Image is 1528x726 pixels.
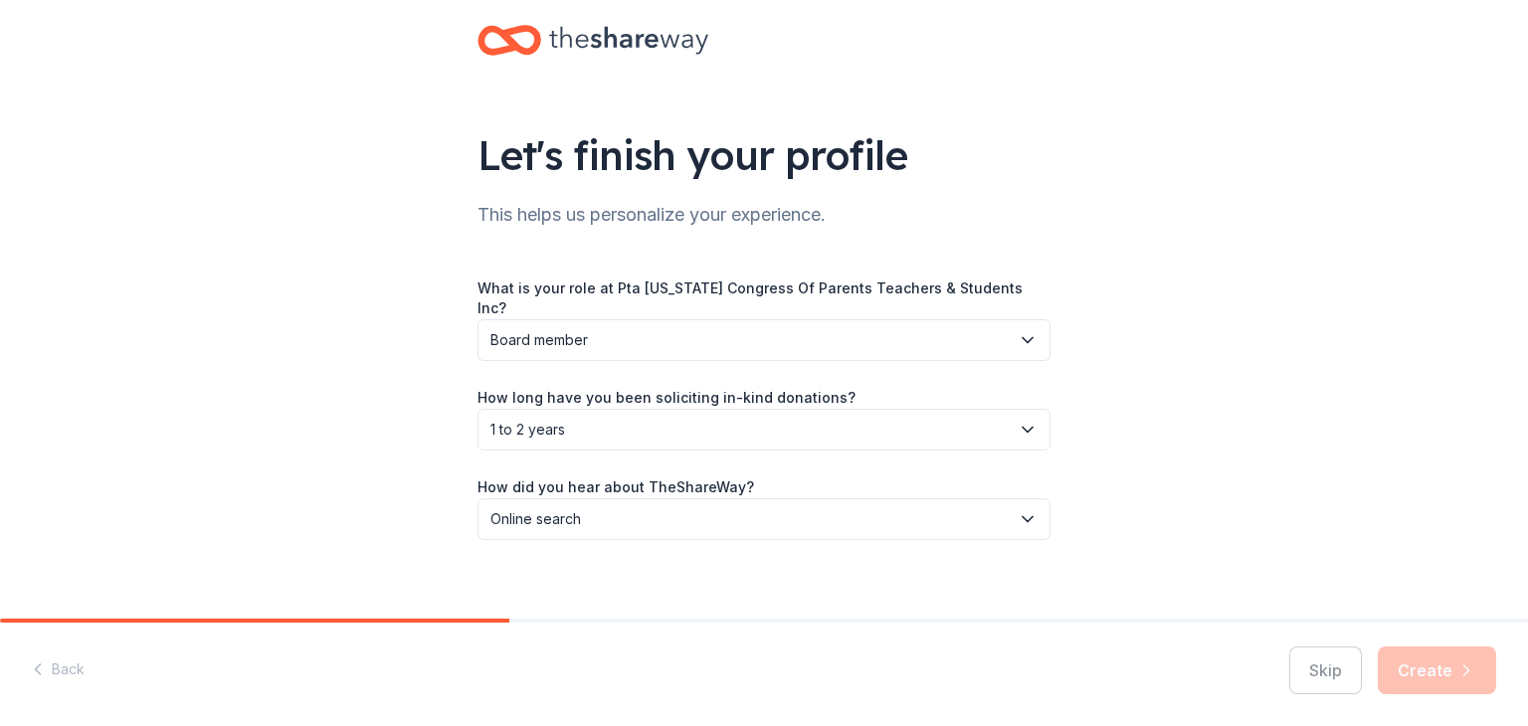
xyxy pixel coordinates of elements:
[477,409,1050,451] button: 1 to 2 years
[477,199,1050,231] div: This helps us personalize your experience.
[477,127,1050,183] div: Let's finish your profile
[490,507,1010,531] span: Online search
[477,388,856,408] label: How long have you been soliciting in-kind donations?
[477,278,1050,317] label: What is your role at Pta [US_STATE] Congress Of Parents Teachers & Students Inc?
[477,477,754,497] label: How did you hear about TheShareWay?
[490,418,1010,442] span: 1 to 2 years
[490,328,1010,352] span: Board member
[477,319,1050,361] button: Board member
[477,498,1050,540] button: Online search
